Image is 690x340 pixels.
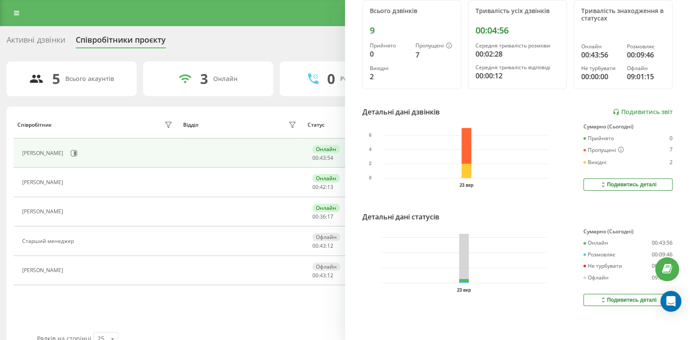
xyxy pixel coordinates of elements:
div: 9 [370,25,454,36]
div: : : [312,155,333,161]
div: : : [312,184,333,190]
span: 12 [327,242,333,249]
div: 00:43:56 [652,240,673,246]
span: 36 [320,213,326,220]
div: Прийнято [583,135,614,141]
div: 7 [670,147,673,154]
text: 23 вер [459,183,473,188]
div: Розмовляє [583,252,615,258]
div: Офлайн [312,263,340,271]
div: [PERSON_NAME] [22,179,65,185]
span: 43 [320,242,326,249]
text: 23 вер [457,288,471,293]
div: 09:01:15 [627,71,666,82]
div: Старший менеджер [22,238,76,244]
a: Подивитись звіт [613,108,673,116]
div: Розмовляють [340,75,382,83]
span: 12 [327,272,333,279]
div: Прийнято [370,43,409,49]
div: Середня тривалість відповіді [476,64,559,71]
div: Подивитись деталі [600,296,657,303]
div: Онлайн [583,240,608,246]
div: 5 [52,71,60,87]
div: [PERSON_NAME] [22,267,65,273]
div: 00:09:46 [652,252,673,258]
div: Всього дзвінків [370,7,454,15]
div: 09:01:15 [652,275,673,281]
div: Онлайн [312,145,340,153]
div: [PERSON_NAME] [22,150,65,156]
div: Не турбувати [581,65,620,71]
div: Вихідні [370,65,409,71]
div: 00:09:46 [627,50,666,60]
text: 4 [369,147,372,152]
div: Тривалість усіх дзвінків [476,7,559,15]
span: 00 [312,242,318,249]
span: 13 [327,183,333,191]
span: 00 [312,183,318,191]
span: 43 [320,154,326,162]
span: 17 [327,213,333,220]
div: 00:00:00 [652,263,673,269]
div: Статус [308,122,325,128]
div: 00:04:56 [476,25,559,36]
span: 00 [312,272,318,279]
div: Офлайн [627,65,666,71]
div: Співробітник [17,122,52,128]
span: 43 [320,272,326,279]
text: 0 [369,176,372,181]
div: 00:43:56 [581,50,620,60]
div: Офлайн [583,275,609,281]
div: 0 [370,49,409,59]
div: Офлайн [312,233,340,241]
div: 00:00:00 [581,71,620,82]
div: 0 [327,71,335,87]
button: Подивитись деталі [583,294,673,306]
div: 2 [670,159,673,165]
div: [PERSON_NAME] [22,209,65,215]
div: Тривалість знаходження в статусах [581,7,665,22]
div: Онлайн [312,174,340,182]
div: Пропущені [415,43,454,50]
div: 00:00:12 [476,71,559,81]
div: Всього акаунтів [65,75,114,83]
div: Онлайн [312,204,340,212]
span: 42 [320,183,326,191]
div: Сумарно (Сьогодні) [583,124,673,130]
span: 00 [312,213,318,220]
div: : : [312,273,333,279]
div: Не турбувати [583,263,622,269]
div: Розмовляє [627,44,666,50]
div: Пропущені [583,147,624,154]
div: Open Intercom Messenger [660,291,681,312]
span: 00 [312,154,318,162]
div: : : [312,243,333,249]
div: Відділ [183,122,198,128]
div: Подивитись деталі [600,181,657,188]
div: 00:02:28 [476,49,559,59]
button: Подивитись деталі [583,178,673,191]
text: 2 [369,162,372,166]
span: 54 [327,154,333,162]
div: 7 [415,50,454,60]
div: Онлайн [581,44,620,50]
div: Онлайн [213,75,238,83]
div: : : [312,214,333,220]
div: Детальні дані статусів [362,212,439,222]
div: Сумарно (Сьогодні) [583,229,673,235]
text: 6 [369,133,372,138]
div: 3 [200,71,208,87]
div: Активні дзвінки [7,35,65,49]
div: Детальні дані дзвінків [362,107,440,117]
div: Співробітники проєкту [76,35,166,49]
div: Середня тривалість розмови [476,43,559,49]
div: Вихідні [583,159,606,165]
div: 2 [370,71,409,82]
div: 0 [670,135,673,141]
